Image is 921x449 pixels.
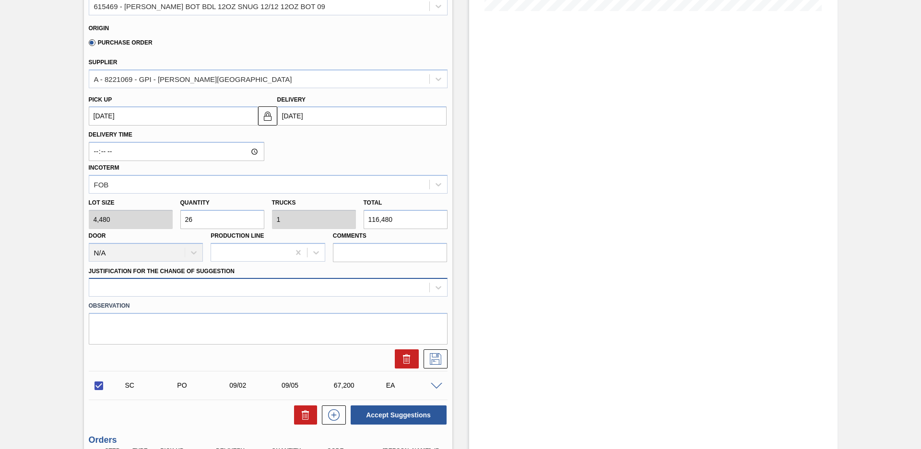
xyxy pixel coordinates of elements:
div: Delete Suggestion [390,349,419,368]
div: 615469 - [PERSON_NAME] BOT BDL 12OZ SNUG 12/12 12OZ BOT 09 [94,2,325,10]
h3: Orders [89,435,448,445]
div: FOB [94,180,109,188]
div: New suggestion [317,405,346,425]
div: EA [384,381,442,389]
label: Pick up [89,96,112,103]
label: Origin [89,25,109,32]
label: Observation [89,299,448,313]
div: Save Suggestion [419,349,448,368]
label: Production Line [211,232,264,239]
label: Justification for the Change of Suggestion [89,268,235,275]
label: Incoterm [89,164,119,171]
input: mm/dd/yyyy [89,106,258,126]
div: A - 8221069 - GPI - [PERSON_NAME][GEOGRAPHIC_DATA] [94,75,292,83]
label: Trucks [272,199,296,206]
div: 09/05/2025 [279,381,337,389]
label: Delivery [277,96,306,103]
div: Suggestion Created [123,381,181,389]
label: Quantity [180,199,210,206]
div: 09/02/2025 [227,381,285,389]
label: Door [89,232,106,239]
div: Accept Suggestions [346,404,448,426]
div: Delete Suggestions [289,405,317,425]
label: Total [364,199,382,206]
input: mm/dd/yyyy [277,106,447,126]
label: Supplier [89,59,118,66]
div: 67,200 [331,381,390,389]
img: locked [262,110,273,122]
label: Lot size [89,196,173,210]
button: Accept Suggestions [351,405,447,425]
label: Purchase Order [89,39,153,46]
button: locked [258,106,277,126]
label: Delivery Time [89,128,264,142]
label: Comments [333,229,448,243]
div: Purchase order [175,381,233,389]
